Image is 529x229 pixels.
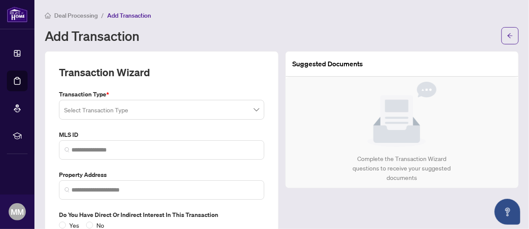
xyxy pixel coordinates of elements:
span: Deal Processing [54,12,98,19]
h1: Add Transaction [45,29,139,43]
article: Suggested Documents [293,59,363,69]
img: Null State Icon [368,82,436,147]
label: Do you have direct or indirect interest in this transaction [59,210,264,220]
label: Transaction Type [59,90,264,99]
span: home [45,12,51,19]
span: Add Transaction [107,12,151,19]
span: MM [11,206,24,218]
img: search_icon [65,147,70,152]
button: Open asap [495,199,520,225]
label: MLS ID [59,130,264,139]
img: search_icon [65,187,70,192]
span: arrow-left [507,33,513,39]
img: logo [7,6,28,22]
h2: Transaction Wizard [59,65,150,79]
div: Complete the Transaction Wizard questions to receive your suggested documents [343,154,460,183]
li: / [101,10,104,20]
label: Property Address [59,170,264,179]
